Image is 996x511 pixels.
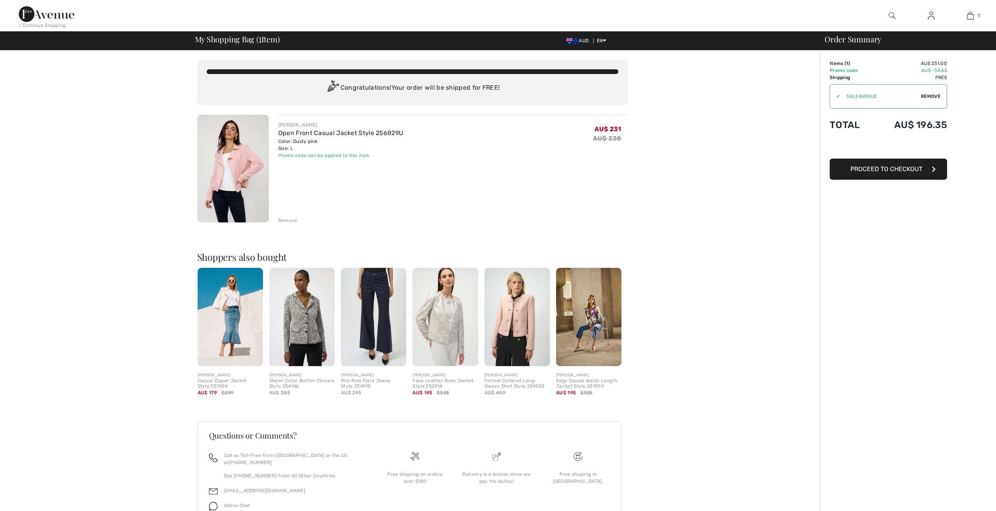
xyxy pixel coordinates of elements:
[921,93,940,100] span: Remove
[840,85,921,108] input: Promo code
[597,38,607,43] span: EN
[341,268,406,366] img: Mid-Rise Flare Jeans Style 254918
[484,372,550,378] div: [PERSON_NAME]
[412,390,432,395] span: AU$ 195
[830,74,872,81] td: Shipping
[850,165,922,173] span: Proceed to Checkout
[830,112,872,138] td: Total
[278,138,403,152] div: Color: Dusty pink Size: L
[224,503,250,508] span: Online Chat
[207,80,618,96] div: Congratulations! Your order will be shipped for FREE!
[412,372,478,378] div: [PERSON_NAME]
[462,471,531,485] div: Delivery is a breeze since we pay the duties!
[412,378,478,389] div: Faux Leather Boxy Jacket Style 252918
[224,452,365,466] p: Call us Toll-Free from [GEOGRAPHIC_DATA] or the US at
[544,471,612,485] div: Free shipping in [GEOGRAPHIC_DATA].
[341,372,406,378] div: [PERSON_NAME]
[411,452,419,461] img: Free shipping on orders over $180
[922,11,941,21] a: Sign In
[928,11,935,20] img: My Info
[830,159,947,180] button: Proceed to Checkout
[846,61,848,66] span: 1
[325,80,340,96] img: Congratulation2.svg
[484,390,505,395] span: AU$ 409
[222,389,233,396] span: $299
[967,11,974,20] img: My Bag
[269,268,335,366] img: Shawl Collar Button Closure Style 254146
[889,11,895,20] img: search the website
[278,217,297,224] div: Remove
[566,38,592,43] span: AUD
[209,487,218,496] img: email
[556,372,621,378] div: [PERSON_NAME]
[492,452,501,461] img: Delivery is a breeze since we pay the duties!
[580,389,593,396] span: $325
[556,268,621,366] img: Edgy Casual Waist-Length Jacket Style 251909
[830,67,872,74] td: Promo code
[269,372,335,378] div: [PERSON_NAME]
[872,74,947,81] td: Free
[872,60,947,67] td: AU$ 231.00
[484,268,550,366] img: Formal Collared Long-Sleeve Shirt Style 254903
[556,378,621,389] div: Edgy Casual Waist-Length Jacket Style 251909
[229,460,272,465] a: [PHONE_NUMBER]
[209,432,610,439] h3: Questions or Comments?
[574,452,582,461] img: Free shipping on orders over $180
[195,35,280,43] span: My Shopping Bag ( Item)
[341,378,406,389] div: Mid-Rise Flare Jeans Style 254918
[198,378,263,389] div: Casual Zipper Jacket Style 251908
[951,11,989,20] a: 1
[593,135,621,142] s: AU$ 330
[815,35,991,43] div: Order Summary
[830,93,840,100] div: ✔
[278,121,403,128] div: [PERSON_NAME]
[830,60,872,67] td: Items ( )
[872,67,947,74] td: AU$ -34.65
[198,372,263,378] div: [PERSON_NAME]
[209,453,218,462] img: call
[594,125,621,133] span: AU$ 231
[978,12,980,19] span: 1
[198,268,263,366] img: Casual Zipper Jacket Style 251908
[830,138,947,156] iframe: PayPal
[484,378,550,389] div: Formal Collared Long-Sleeve Shirt Style 254903
[224,488,305,493] a: [EMAIL_ADDRESS][DOMAIN_NAME]
[412,268,478,366] img: Faux Leather Boxy Jacket Style 252918
[278,152,403,159] div: Promo code can be applied to this item
[437,389,449,396] span: $325
[556,390,576,395] span: AU$ 195
[197,115,269,222] img: Open Front Casual Jacket Style 256829U
[19,22,66,29] div: < Continue Shopping
[19,6,74,22] img: 1ère Avenue
[872,112,947,138] td: AU$ 196.35
[380,471,449,485] div: Free shipping on orders over $180
[224,472,365,479] p: Dial [PHONE_NUMBER] From All Other Countries
[278,129,403,137] a: Open Front Casual Jacket Style 256829U
[197,252,628,262] h2: Shoppers also bought
[259,33,261,43] span: 1
[566,38,579,44] img: Australian Dollar
[269,378,335,389] div: Shawl Collar Button Closure Style 254146
[198,390,217,395] span: AU$ 179
[341,390,361,395] span: AU$ 295
[209,502,218,511] img: chat
[269,390,290,395] span: AU$ 385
